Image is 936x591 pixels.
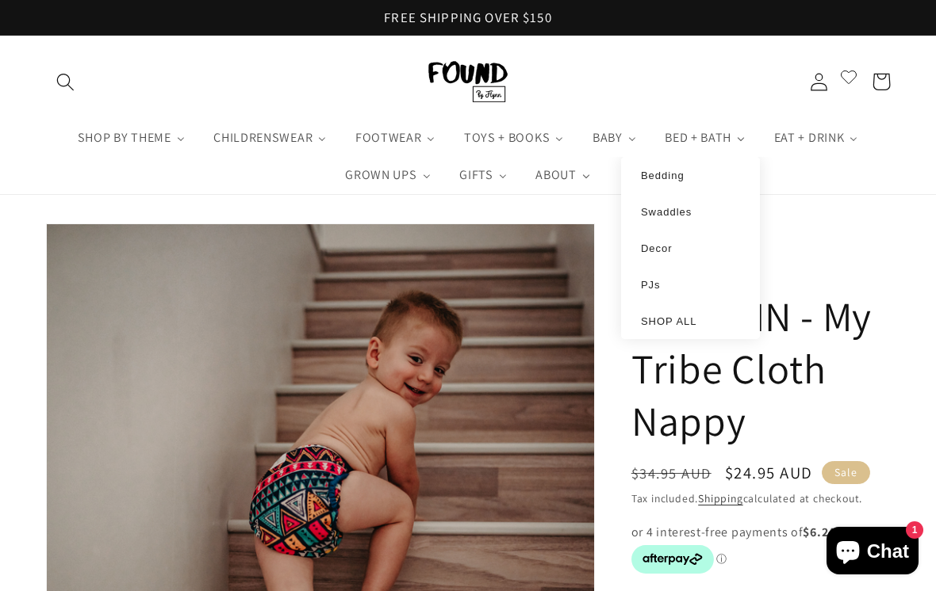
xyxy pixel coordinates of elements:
a: Decor [637,242,744,254]
a: GROWN UPS [332,157,446,195]
span: Decor [641,242,673,254]
a: BABY [578,119,650,157]
span: BED + BATH [662,130,733,146]
span: Bedding [641,170,685,181]
span: SHOP ALL [641,315,697,327]
a: GIFTS [445,157,521,195]
span: PJs [641,279,661,291]
a: Bedding [637,169,744,181]
a: PJs [637,278,744,291]
span: GIFTS [456,167,494,183]
a: EAT + DRINK [760,119,873,157]
div: Tax included. calculated at checkout. [631,490,891,507]
h1: BUBAKIN - My Tribe Cloth Nappy [631,291,891,447]
span: CHILDRENSWEAR [210,130,314,146]
span: FOOTWEAR [352,130,424,146]
a: SHOP BY THEME [63,119,200,157]
span: SHOP BY THEME [75,130,173,146]
a: FOOTWEAR [341,119,450,157]
li: Bedding [621,157,760,193]
li: Swaddles [621,193,760,230]
span: ABOUT [532,167,577,183]
a: TOYS + BOOKS [450,119,578,157]
a: CHILDRENSWEAR [199,119,341,157]
summary: Search [46,62,86,102]
li: Decor [621,230,760,266]
span: $24.95 AUD [725,462,813,483]
a: BED + BATH [650,119,760,157]
li: PJs [621,266,760,303]
li: SHOP ALL [621,303,760,339]
a: SHOP ALL [637,315,744,327]
span: Swaddles [641,206,692,218]
span: EAT + DRINK [771,130,846,146]
a: Open Wishlist [839,62,858,102]
a: ABOUT [521,157,604,195]
span: TOYS + BOOKS [461,130,551,146]
inbox-online-store-chat: Shopify online store chat [822,527,923,578]
img: FOUND By Flynn logo [428,61,508,102]
span: Sale [822,461,869,485]
a: Swaddles [637,205,744,218]
a: Shipping [698,491,742,505]
span: Open Wishlist [839,67,858,92]
span: BABY [589,130,624,146]
span: GROWN UPS [342,167,418,183]
s: $34.95 AUD [631,463,712,482]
